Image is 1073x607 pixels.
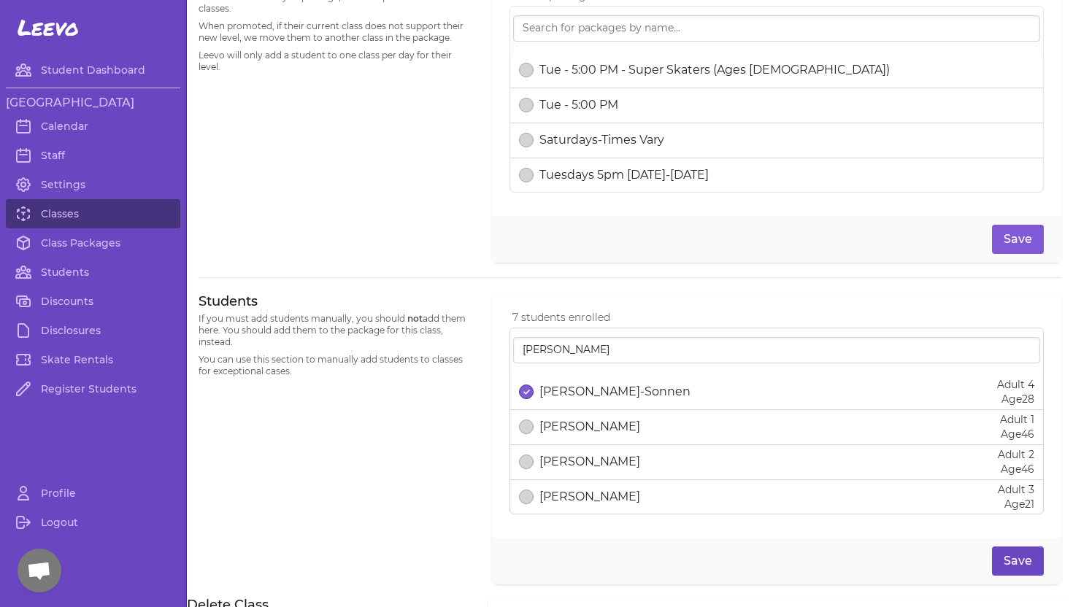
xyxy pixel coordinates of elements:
span: not [407,313,423,324]
a: Classes [6,199,180,228]
p: 7 students enrolled [512,310,1044,325]
a: Student Dashboard [6,55,180,85]
a: Disclosures [6,316,180,345]
h3: Students [199,293,474,310]
a: Logout [6,508,180,537]
a: Calendar [6,112,180,141]
p: Tue - 5:00 PM - Super Skaters (Ages [DEMOGRAPHIC_DATA]) [539,61,890,79]
a: Discounts [6,287,180,316]
p: Adult 4 [997,377,1034,392]
h3: [GEOGRAPHIC_DATA] [6,94,180,112]
p: Saturdays-Times Vary [539,131,664,149]
button: Save [992,546,1044,576]
button: select date [519,455,534,469]
button: select date [519,63,534,77]
button: select date [519,168,534,182]
p: Tue - 5:00 PM [539,96,618,114]
input: Search for packages by name... [513,15,1040,42]
button: select date [519,420,534,434]
p: [PERSON_NAME]-Sonnen [539,383,691,401]
p: Age 28 [997,392,1034,406]
p: Age 46 [1000,427,1034,441]
p: Age 46 [998,462,1034,476]
p: Adult 3 [998,482,1034,497]
a: Class Packages [6,228,180,258]
button: select date [519,133,534,147]
a: Open chat [18,549,61,592]
a: Skate Rentals [6,345,180,374]
p: When promoted, if their current class does not support their new level, we move them to another c... [199,20,474,44]
a: Register Students [6,374,180,403]
p: If you must add students manually, you should add them here. You should add them to the package f... [199,313,474,348]
p: Leevo will only add a student to one class per day for their level. [199,50,474,73]
p: [PERSON_NAME] [539,488,640,506]
button: select date [519,384,534,399]
a: Staff [6,141,180,170]
p: [PERSON_NAME] [539,418,640,436]
a: Settings [6,170,180,199]
a: Students [6,258,180,287]
a: Profile [6,479,180,508]
p: Age 21 [998,497,1034,511]
button: select date [519,98,534,112]
p: [PERSON_NAME] [539,453,640,471]
span: Leevo [18,15,79,41]
input: Search for students by name... [513,337,1040,363]
button: select date [519,490,534,504]
button: Save [992,225,1044,254]
p: Adult 1 [1000,412,1034,427]
p: Adult 2 [998,447,1034,462]
p: You can use this section to manually add students to classes for exceptional cases. [199,354,474,377]
p: Tuesdays 5pm [DATE]-[DATE] [539,166,709,184]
